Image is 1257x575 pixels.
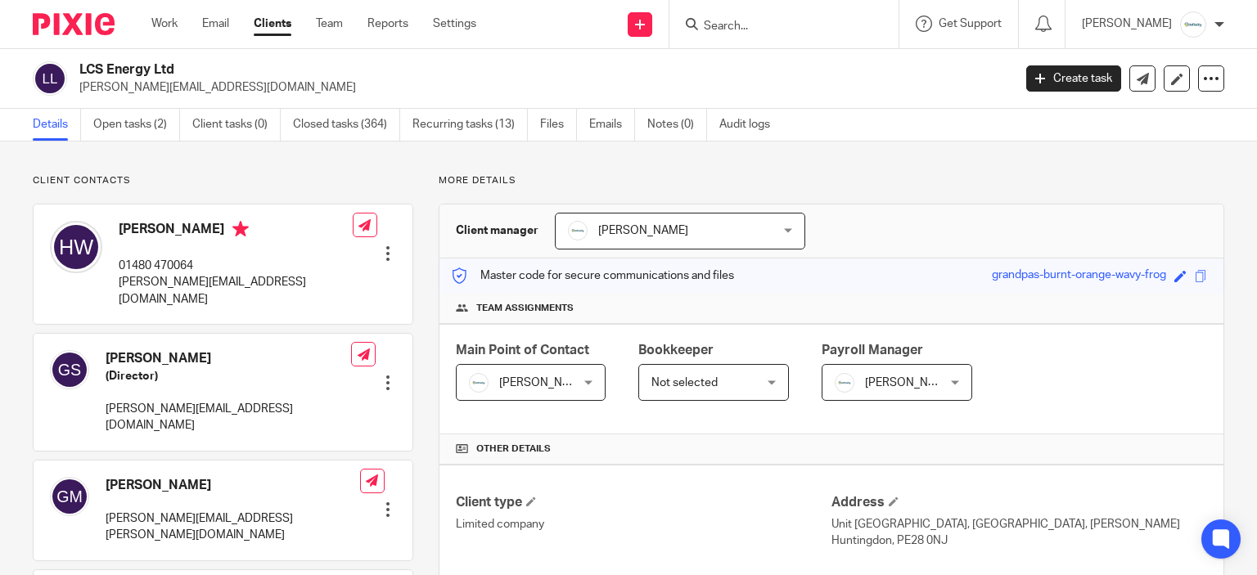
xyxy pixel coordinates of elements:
a: Audit logs [719,109,782,141]
a: Client tasks (0) [192,109,281,141]
a: Create task [1026,65,1121,92]
span: [PERSON_NAME] [598,225,688,236]
p: Unit [GEOGRAPHIC_DATA], [GEOGRAPHIC_DATA], [PERSON_NAME] [831,516,1207,532]
img: Infinity%20Logo%20with%20Whitespace%20.png [568,221,588,240]
h4: [PERSON_NAME] [119,221,353,241]
span: Not selected [651,377,718,389]
a: Clients [254,16,291,32]
a: Open tasks (2) [93,109,180,141]
span: Other details [476,442,551,456]
p: 01480 470064 [119,258,353,274]
img: svg%3E [50,221,102,273]
img: svg%3E [33,61,67,96]
span: Payroll Manager [822,344,923,357]
h4: [PERSON_NAME] [106,477,360,494]
div: grandpas-burnt-orange-wavy-frog [992,267,1166,285]
input: Search [702,20,849,34]
h4: [PERSON_NAME] [106,350,351,367]
a: Notes (0) [647,109,707,141]
img: svg%3E [50,477,89,516]
h4: Client type [456,494,831,511]
p: Master code for secure communications and files [452,267,734,284]
span: Get Support [939,18,1002,29]
h4: Address [831,494,1207,511]
img: Infinity%20Logo%20with%20Whitespace%20.png [1180,11,1206,38]
p: [PERSON_NAME][EMAIL_ADDRESS][DOMAIN_NAME] [119,274,353,308]
img: Infinity%20Logo%20with%20Whitespace%20.png [835,373,854,393]
h3: Client manager [456,222,538,239]
a: Files [540,109,577,141]
a: Team [316,16,343,32]
span: [PERSON_NAME] [865,377,955,389]
img: Pixie [33,13,115,35]
p: Huntingdon, PE28 0NJ [831,532,1207,549]
p: Client contacts [33,174,413,187]
p: More details [439,174,1224,187]
a: Reports [367,16,408,32]
img: svg%3E [50,350,89,389]
a: Emails [589,109,635,141]
p: [PERSON_NAME] [1082,16,1172,32]
a: Email [202,16,229,32]
p: [PERSON_NAME][EMAIL_ADDRESS][PERSON_NAME][DOMAIN_NAME] [106,510,360,544]
span: [PERSON_NAME] [499,377,589,389]
span: Bookkeeper [638,344,714,357]
span: Team assignments [476,302,574,315]
h5: (Director) [106,368,351,384]
a: Closed tasks (364) [293,109,400,141]
p: Limited company [456,516,831,532]
span: Main Point of Contact [456,344,589,357]
a: Details [33,109,81,141]
a: Recurring tasks (13) [412,109,528,141]
a: Work [151,16,178,32]
i: Primary [232,221,249,237]
img: Infinity%20Logo%20with%20Whitespace%20.png [469,373,489,393]
a: Settings [433,16,476,32]
p: [PERSON_NAME][EMAIL_ADDRESS][DOMAIN_NAME] [79,79,1002,96]
p: [PERSON_NAME][EMAIL_ADDRESS][DOMAIN_NAME] [106,401,351,434]
h2: LCS Energy Ltd [79,61,818,79]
